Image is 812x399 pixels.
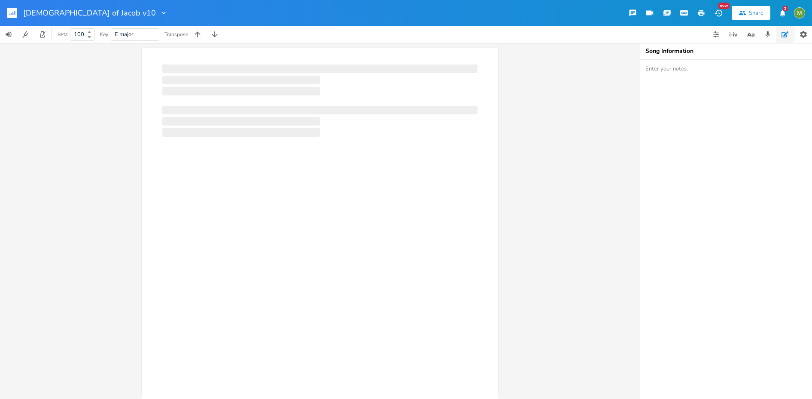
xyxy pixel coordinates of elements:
[774,5,791,21] button: 2
[23,9,156,17] span: [DEMOGRAPHIC_DATA] of Jacob v10
[58,32,67,37] div: BPM
[164,32,188,37] div: Transpose
[749,9,763,17] div: Share
[115,31,134,38] span: E major
[100,32,108,37] div: Key
[732,6,770,20] button: Share
[783,6,788,11] div: 2
[645,48,807,54] div: Song Information
[794,7,805,18] img: Mik Sivak
[718,3,730,9] div: New
[710,5,727,21] button: New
